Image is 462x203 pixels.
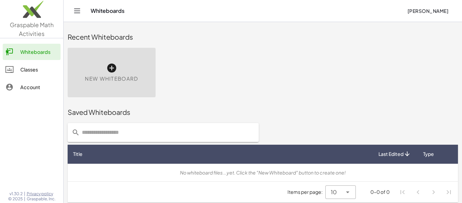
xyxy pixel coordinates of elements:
[402,5,454,17] button: [PERSON_NAME]
[27,191,55,197] a: Privacy policy
[3,61,61,78] a: Classes
[27,196,55,202] span: Graspable, Inc.
[10,21,54,37] span: Graspable Math Activities
[378,150,403,158] span: Last Edited
[20,48,58,56] div: Whiteboards
[85,75,138,83] span: New Whiteboard
[3,44,61,60] a: Whiteboards
[407,8,448,14] span: [PERSON_NAME]
[331,188,337,196] span: 10
[395,184,457,200] nav: Pagination Navigation
[73,169,453,176] div: No whiteboard files...yet. Click the "New Whiteboard" button to create one!
[72,128,80,137] i: prepended action
[9,191,23,197] span: v1.30.2
[3,79,61,95] a: Account
[20,83,58,91] div: Account
[68,107,458,117] div: Saved Whiteboards
[20,65,58,74] div: Classes
[287,188,325,196] span: Items per page:
[423,150,434,158] span: Type
[24,191,25,197] span: |
[24,196,25,202] span: |
[73,150,83,158] span: Title
[68,32,458,42] div: Recent Whiteboards
[370,188,390,196] div: 0-0 of 0
[72,5,83,16] button: Toggle navigation
[8,196,23,202] span: © 2025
